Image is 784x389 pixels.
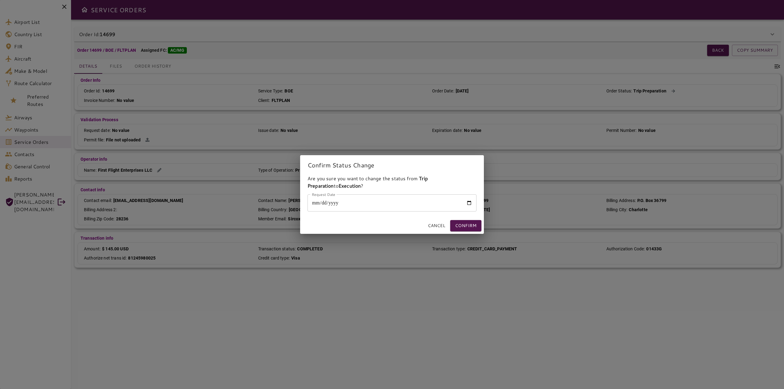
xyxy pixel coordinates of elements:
h2: Confirm Status Change [300,155,484,175]
strong: Trip Preparation [307,175,428,189]
button: Cancel [425,220,448,231]
button: Confirm [450,220,481,231]
p: Are you sure you want to change the status from to ? [307,175,477,189]
label: Request Date [312,192,335,197]
strong: Execution [338,182,361,189]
